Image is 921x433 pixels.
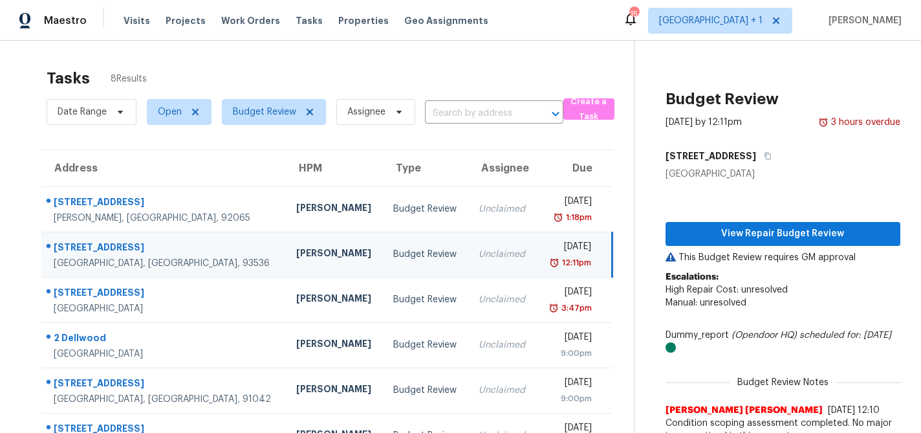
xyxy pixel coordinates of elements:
[296,16,323,25] span: Tasks
[479,203,526,216] div: Unclaimed
[666,168,900,181] div: [GEOGRAPHIC_DATA]
[296,247,373,263] div: [PERSON_NAME]
[54,348,276,361] div: [GEOGRAPHIC_DATA]
[547,392,592,405] div: 9:00pm
[41,150,286,186] th: Address
[479,248,526,261] div: Unclaimed
[54,302,276,315] div: [GEOGRAPHIC_DATA]
[666,222,900,246] button: View Repair Budget Review
[479,293,526,306] div: Unclaimed
[393,384,458,397] div: Budget Review
[666,404,823,417] span: [PERSON_NAME] [PERSON_NAME]
[347,105,385,118] span: Assignee
[823,14,902,27] span: [PERSON_NAME]
[54,257,276,270] div: [GEOGRAPHIC_DATA], [GEOGRAPHIC_DATA], 93536
[286,150,384,186] th: HPM
[221,14,280,27] span: Work Orders
[547,285,592,302] div: [DATE]
[548,302,559,315] img: Overdue Alarm Icon
[393,248,458,261] div: Budget Review
[296,292,373,308] div: [PERSON_NAME]
[829,116,900,129] div: 3 hours overdue
[383,150,468,186] th: Type
[296,383,373,399] div: [PERSON_NAME]
[393,339,458,351] div: Budget Review
[158,105,182,118] span: Open
[731,331,797,340] i: (Opendoor HQ)
[799,331,891,340] i: scheduled for: [DATE]
[338,14,389,27] span: Properties
[666,285,788,294] span: High Repair Cost: unresolved
[666,251,900,264] p: This Budget Review requires GM approval
[666,116,742,129] div: [DATE] by 12:11pm
[54,212,276,225] div: [PERSON_NAME], [GEOGRAPHIC_DATA], 92065
[666,150,756,162] h5: [STREET_ADDRESS]
[54,286,276,302] div: [STREET_ADDRESS]
[124,14,150,27] span: Visits
[666,93,779,105] h2: Budget Review
[425,104,527,124] input: Search by address
[549,256,559,269] img: Overdue Alarm Icon
[47,72,90,85] h2: Tasks
[547,376,592,392] div: [DATE]
[54,195,276,212] div: [STREET_ADDRESS]
[54,393,276,406] div: [GEOGRAPHIC_DATA], [GEOGRAPHIC_DATA], 91042
[629,8,638,21] div: 15
[547,331,592,347] div: [DATE]
[676,226,890,242] span: View Repair Budget Review
[547,240,591,256] div: [DATE]
[296,201,373,217] div: [PERSON_NAME]
[563,98,614,120] button: Create a Task
[563,211,592,224] div: 1:18pm
[479,339,526,351] div: Unclaimed
[828,406,880,415] span: [DATE] 12:10
[666,329,900,355] div: Dummy_report
[404,14,488,27] span: Geo Assignments
[553,211,563,224] img: Overdue Alarm Icon
[570,94,608,124] span: Create a Task
[468,150,537,186] th: Assignee
[559,256,591,269] div: 12:11pm
[393,293,458,306] div: Budget Review
[111,72,147,85] span: 8 Results
[54,241,276,257] div: [STREET_ADDRESS]
[547,105,565,123] button: Open
[818,116,829,129] img: Overdue Alarm Icon
[666,272,719,282] b: Escalations:
[54,377,276,393] div: [STREET_ADDRESS]
[479,384,526,397] div: Unclaimed
[296,337,373,353] div: [PERSON_NAME]
[393,203,458,216] div: Budget Review
[547,347,592,360] div: 9:00pm
[233,105,296,118] span: Budget Review
[730,376,836,389] span: Budget Review Notes
[547,195,592,211] div: [DATE]
[166,14,206,27] span: Projects
[44,14,87,27] span: Maestro
[666,298,746,307] span: Manual: unresolved
[58,105,107,118] span: Date Range
[659,14,763,27] span: [GEOGRAPHIC_DATA] + 1
[537,150,612,186] th: Due
[756,144,774,168] button: Copy Address
[54,331,276,348] div: 2 Dellwood
[559,302,592,315] div: 3:47pm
